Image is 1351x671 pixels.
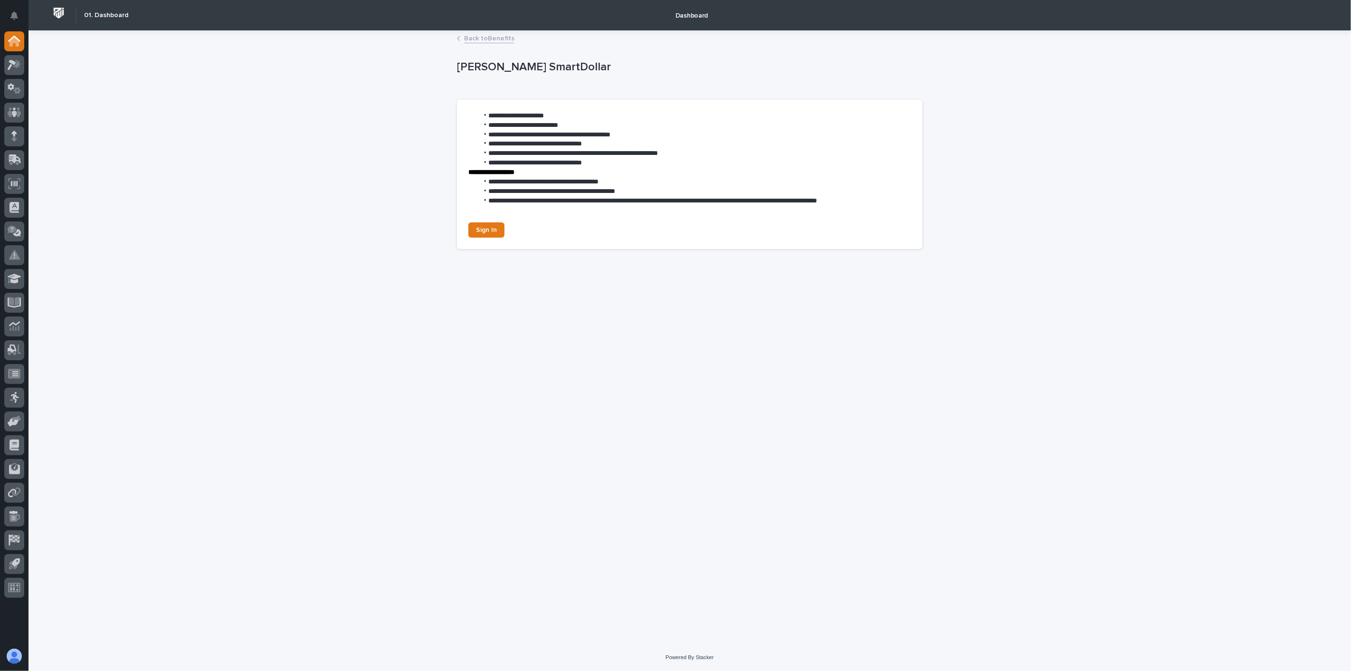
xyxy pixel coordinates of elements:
[84,11,128,19] h2: 01. Dashboard
[50,4,67,22] img: Workspace Logo
[666,654,714,660] a: Powered By Stacker
[464,32,514,43] a: Back toBenefits
[468,222,504,238] a: Sign In
[12,11,24,27] div: Notifications
[457,60,919,74] p: [PERSON_NAME] SmartDollar
[476,227,497,233] span: Sign In
[4,646,24,666] button: users-avatar
[4,6,24,26] button: Notifications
